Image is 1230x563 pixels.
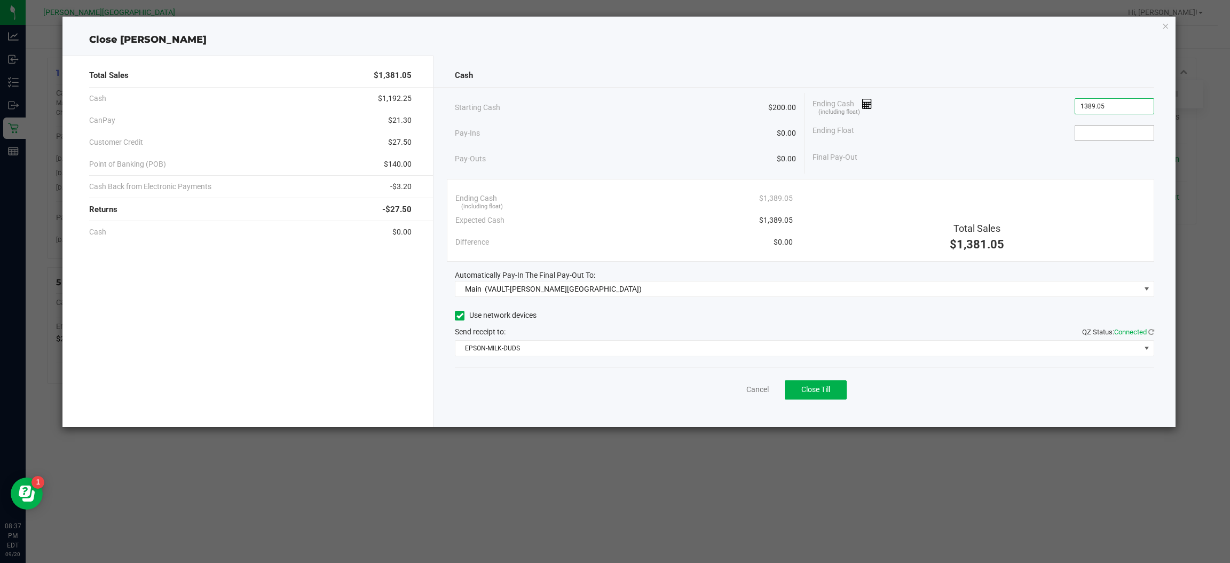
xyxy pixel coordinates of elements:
[777,153,796,165] span: $0.00
[950,238,1004,251] span: $1,381.05
[388,115,412,126] span: $21.30
[461,202,503,212] span: (including float)
[455,193,497,204] span: Ending Cash
[485,285,642,293] span: (VAULT-[PERSON_NAME][GEOGRAPHIC_DATA])
[777,128,796,139] span: $0.00
[455,102,500,113] span: Starting Cash
[384,159,412,170] span: $140.00
[813,125,854,141] span: Ending Float
[89,159,166,170] span: Point of Banking (POB)
[1114,328,1147,336] span: Connected
[746,384,769,395] a: Cancel
[89,226,106,238] span: Cash
[89,181,211,192] span: Cash Back from Electronic Payments
[801,385,830,394] span: Close Till
[953,223,1000,234] span: Total Sales
[455,310,537,321] label: Use network devices
[455,128,480,139] span: Pay-Ins
[455,271,595,279] span: Automatically Pay-In The Final Pay-Out To:
[378,93,412,104] span: $1,192.25
[390,181,412,192] span: -$3.20
[62,33,1176,47] div: Close [PERSON_NAME]
[388,137,412,148] span: $27.50
[455,327,506,336] span: Send receipt to:
[89,198,412,221] div: Returns
[813,152,857,163] span: Final Pay-Out
[89,137,143,148] span: Customer Credit
[759,193,793,204] span: $1,389.05
[392,226,412,238] span: $0.00
[774,237,793,248] span: $0.00
[455,237,489,248] span: Difference
[89,115,115,126] span: CanPay
[89,93,106,104] span: Cash
[455,153,486,165] span: Pay-Outs
[382,204,412,216] span: -$27.50
[813,98,872,114] span: Ending Cash
[768,102,796,113] span: $200.00
[759,215,793,226] span: $1,389.05
[31,476,44,489] iframe: Resource center unread badge
[374,69,412,82] span: $1,381.05
[465,285,482,293] span: Main
[818,108,860,117] span: (including float)
[89,69,129,82] span: Total Sales
[455,341,1140,356] span: EPSON-MILK-DUDS
[1082,328,1154,336] span: QZ Status:
[11,478,43,510] iframe: Resource center
[455,215,504,226] span: Expected Cash
[785,380,847,400] button: Close Till
[455,69,473,82] span: Cash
